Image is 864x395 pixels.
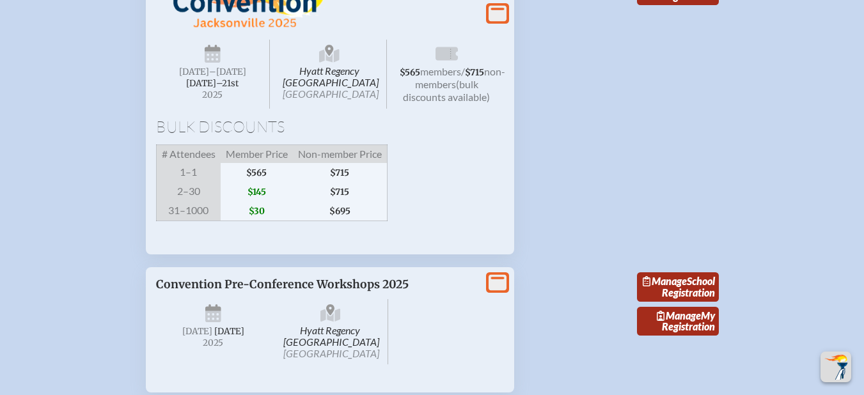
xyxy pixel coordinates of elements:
span: 2025 [166,338,261,348]
span: Member Price [221,144,293,163]
img: To the top [823,354,849,380]
span: $565 [400,67,420,78]
span: $695 [293,201,388,221]
span: [DATE] [182,326,212,337]
button: Scroll Top [821,352,851,382]
span: $715 [465,67,484,78]
span: –[DATE] [209,66,246,77]
span: $145 [221,182,293,201]
span: $715 [293,163,388,182]
span: # Attendees [156,144,221,163]
span: non-members [415,65,505,90]
span: [DATE] [179,66,209,77]
span: 1–1 [156,163,221,182]
span: (bulk discounts available) [403,78,490,103]
span: [GEOGRAPHIC_DATA] [283,88,379,100]
span: 2025 [166,90,260,100]
h1: Bulk Discounts [156,119,504,134]
span: Convention Pre-Conference Workshops 2025 [156,277,409,291]
span: [DATE] [214,326,244,337]
span: Hyatt Regency [GEOGRAPHIC_DATA] [273,299,388,364]
span: 31–1000 [156,201,221,221]
span: Non-member Price [293,144,388,163]
span: members [420,65,461,77]
span: [GEOGRAPHIC_DATA] [283,347,379,359]
span: $715 [293,182,388,201]
a: ManageSchool Registration [637,272,719,302]
span: $565 [221,163,293,182]
span: [DATE]–⁠21st [186,78,239,89]
span: Manage [643,275,687,287]
span: $30 [221,201,293,221]
span: 2–30 [156,182,221,201]
span: Hyatt Regency [GEOGRAPHIC_DATA] [272,40,387,109]
a: ManageMy Registration [637,307,719,336]
span: / [461,65,465,77]
span: Manage [657,309,701,321]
